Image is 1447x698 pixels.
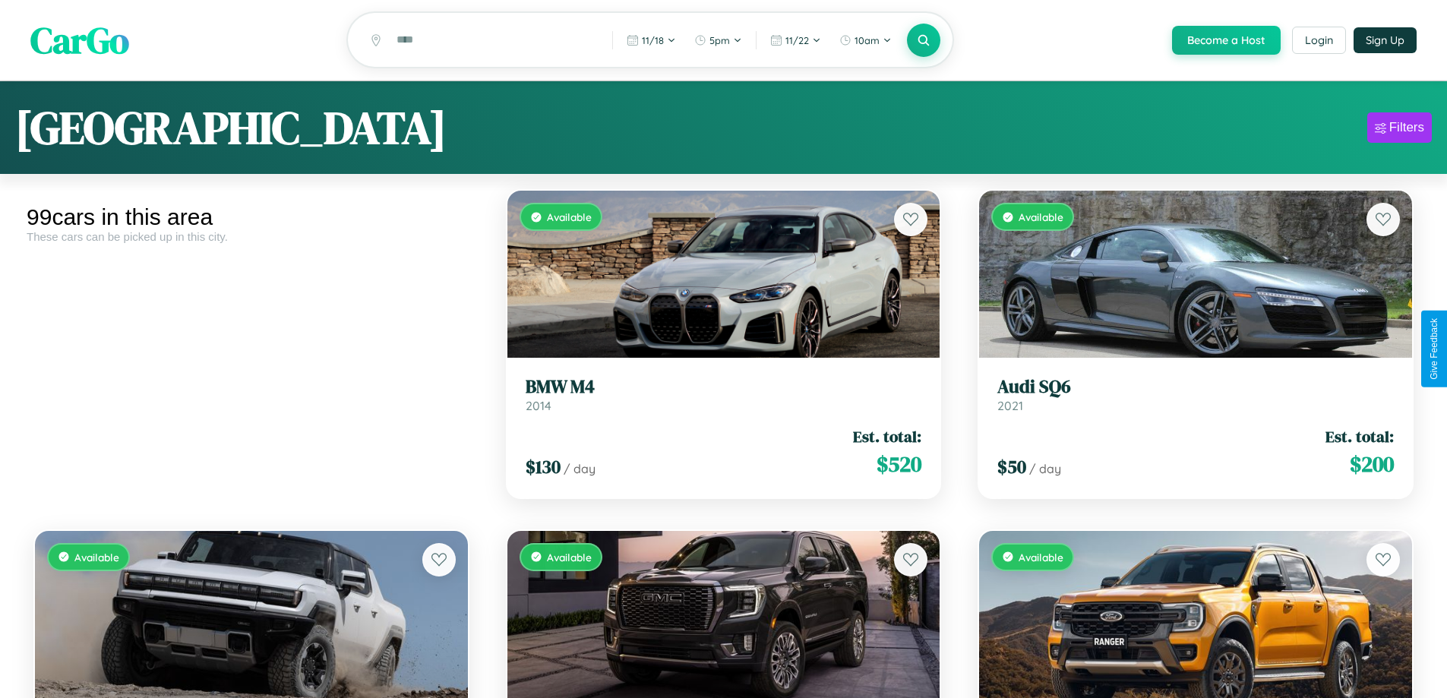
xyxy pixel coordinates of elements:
h1: [GEOGRAPHIC_DATA] [15,96,447,159]
span: Available [547,210,592,223]
span: $ 50 [997,454,1026,479]
span: $ 520 [877,449,921,479]
span: / day [1029,461,1061,476]
button: Sign Up [1354,27,1417,53]
div: These cars can be picked up in this city. [27,230,476,243]
span: 10am [855,34,880,46]
button: Filters [1367,112,1432,143]
button: Login [1292,27,1346,54]
span: / day [564,461,596,476]
h3: Audi SQ6 [997,376,1394,398]
button: 11/22 [763,28,829,52]
div: Give Feedback [1429,318,1439,380]
span: Est. total: [853,425,921,447]
span: $ 200 [1350,449,1394,479]
span: Available [547,551,592,564]
div: Filters [1389,120,1424,135]
a: Audi SQ62021 [997,376,1394,413]
span: CarGo [30,15,129,65]
button: 10am [832,28,899,52]
h3: BMW M4 [526,376,922,398]
button: 11/18 [619,28,684,52]
span: $ 130 [526,454,561,479]
button: Become a Host [1172,26,1281,55]
a: BMW M42014 [526,376,922,413]
span: 2021 [997,398,1023,413]
span: Est. total: [1325,425,1394,447]
button: 5pm [687,28,750,52]
span: 5pm [709,34,730,46]
div: 99 cars in this area [27,204,476,230]
span: Available [74,551,119,564]
span: 11 / 18 [642,34,664,46]
span: Available [1019,551,1063,564]
span: Available [1019,210,1063,223]
span: 2014 [526,398,551,413]
span: 11 / 22 [785,34,809,46]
